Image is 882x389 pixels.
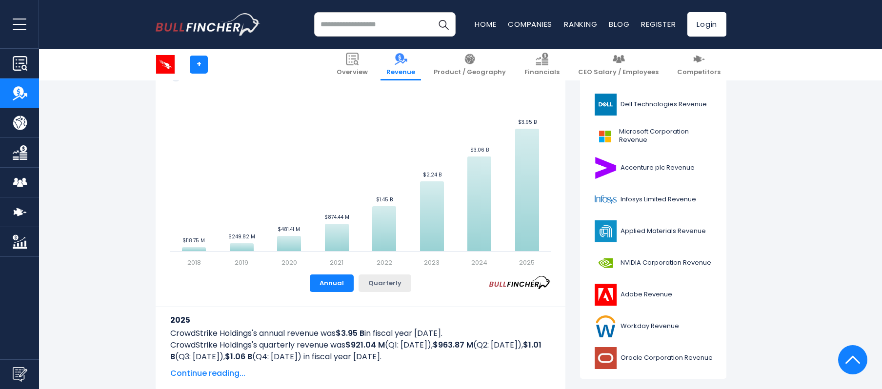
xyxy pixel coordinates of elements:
[475,19,496,29] a: Home
[593,94,618,116] img: DELL logo
[336,328,364,339] b: $3.95 B
[278,226,300,233] text: $481.41 M
[471,258,487,267] text: 2024
[170,47,551,267] svg: CrowdStrike Holdings's Revenue Trend
[593,220,618,242] img: AMAT logo
[156,55,175,74] img: CRWD logo
[381,49,421,80] a: Revenue
[524,68,560,77] span: Financials
[587,345,719,371] a: Oracle Corporation Revenue
[330,258,343,267] text: 2021
[235,258,248,267] text: 2019
[434,68,506,77] span: Product / Geography
[609,19,629,29] a: Blog
[518,118,537,126] text: $3.95 B
[377,258,392,267] text: 2022
[587,313,719,340] a: Workday Revenue
[508,19,552,29] a: Companies
[225,351,252,362] b: $1.06 B
[433,339,473,350] b: $963.87 M
[593,189,618,211] img: INFY logo
[593,252,618,274] img: NVDA logo
[424,258,440,267] text: 2023
[187,258,201,267] text: 2018
[386,68,415,77] span: Revenue
[170,339,551,363] p: CrowdStrike Holdings's quarterly revenue was (Q1: [DATE]), (Q2: [DATE]), (Q3: [DATE]), (Q4: [DATE...
[376,196,393,203] text: $1.45 B
[587,218,719,245] a: Applied Materials Revenue
[687,12,726,37] a: Login
[593,315,618,337] img: WDAY logo
[519,258,535,267] text: 2025
[641,19,676,29] a: Register
[677,68,721,77] span: Competitors
[671,49,726,80] a: Competitors
[182,237,205,244] text: $118.75 M
[170,328,551,339] p: CrowdStrike Holdings's annual revenue was in fiscal year [DATE].
[331,49,374,80] a: Overview
[572,49,664,80] a: CEO Salary / Employees
[359,274,411,292] button: Quarterly
[587,155,719,181] a: Accenture plc Revenue
[423,171,441,178] text: $2.24 B
[156,13,261,36] img: bullfincher logo
[345,339,385,350] b: $921.04 M
[337,68,368,77] span: Overview
[578,68,659,77] span: CEO Salary / Employees
[593,284,618,306] img: ADBE logo
[156,13,261,36] a: Go to homepage
[310,274,354,292] button: Annual
[324,214,349,221] text: $874.44 M
[593,157,618,179] img: ACN logo
[170,339,541,362] b: $1.01 B
[228,233,255,240] text: $249.82 M
[428,49,512,80] a: Product / Geography
[470,146,489,154] text: $3.06 B
[587,123,719,150] a: Microsoft Corporation Revenue
[593,125,616,147] img: MSFT logo
[170,368,551,379] span: Continue reading...
[431,12,456,37] button: Search
[170,314,551,326] h3: 2025
[593,347,618,369] img: ORCL logo
[587,250,719,276] a: NVIDIA Corporation Revenue
[564,19,597,29] a: Ranking
[587,281,719,308] a: Adobe Revenue
[281,258,297,267] text: 2020
[587,91,719,118] a: Dell Technologies Revenue
[519,49,565,80] a: Financials
[587,186,719,213] a: Infosys Limited Revenue
[190,56,208,74] a: +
